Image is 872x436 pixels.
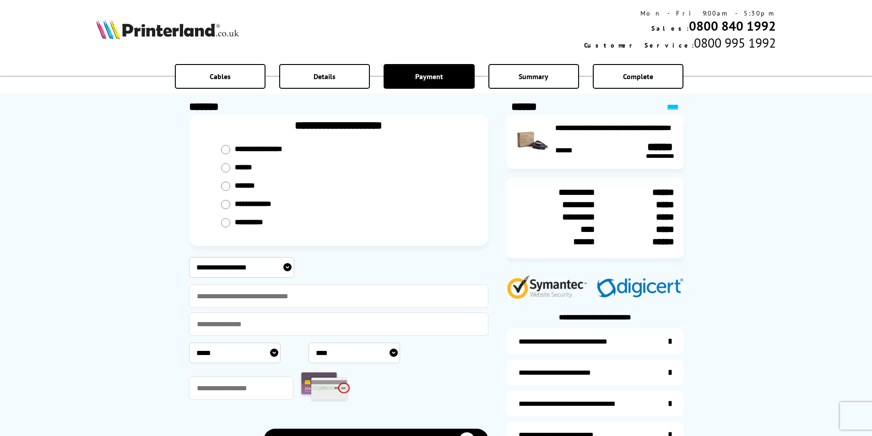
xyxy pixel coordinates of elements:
div: Mon - Fri 9:00am - 5:30pm [584,9,776,17]
span: Sales: [651,24,689,32]
a: 0800 840 1992 [689,17,776,34]
span: Details [314,72,336,81]
span: Customer Service: [584,41,694,49]
a: additional-ink [507,328,683,354]
span: Cables [210,72,231,81]
img: Printerland Logo [96,19,239,39]
span: Complete [623,72,653,81]
span: Payment [415,72,443,81]
span: Summary [519,72,548,81]
span: 0800 995 1992 [694,34,776,51]
a: items-arrive [507,360,683,385]
a: additional-cables [507,391,683,416]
